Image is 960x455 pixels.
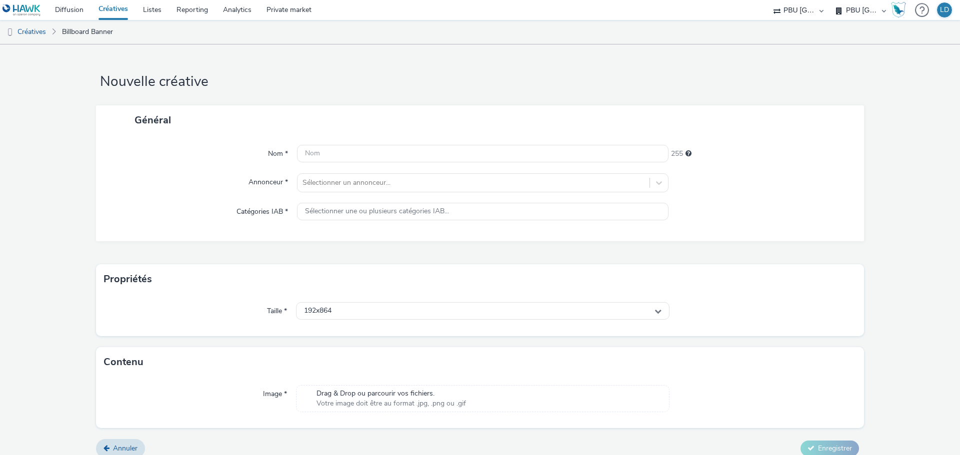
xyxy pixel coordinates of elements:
[891,2,910,18] a: Hawk Academy
[316,399,466,409] span: Votre image doit être au format .jpg, .png ou .gif
[685,149,691,159] div: 255 caractères maximum
[671,149,683,159] span: 255
[259,385,291,399] label: Image *
[244,173,292,187] label: Annonceur *
[2,4,41,16] img: undefined Logo
[940,2,949,17] div: LD
[263,302,291,316] label: Taille *
[103,355,143,370] h3: Contenu
[305,207,449,216] span: Sélectionner une ou plusieurs catégories IAB...
[818,444,852,453] span: Enregistrer
[103,272,152,287] h3: Propriétés
[264,145,292,159] label: Nom *
[96,72,864,91] h1: Nouvelle créative
[57,20,118,44] a: Billboard Banner
[5,27,15,37] img: dooh
[316,389,466,399] span: Drag & Drop ou parcourir vos fichiers.
[232,203,292,217] label: Catégories IAB *
[113,444,137,453] span: Annuler
[304,307,331,315] span: 192x864
[297,145,668,162] input: Nom
[134,113,171,127] span: Général
[891,2,906,18] img: Hawk Academy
